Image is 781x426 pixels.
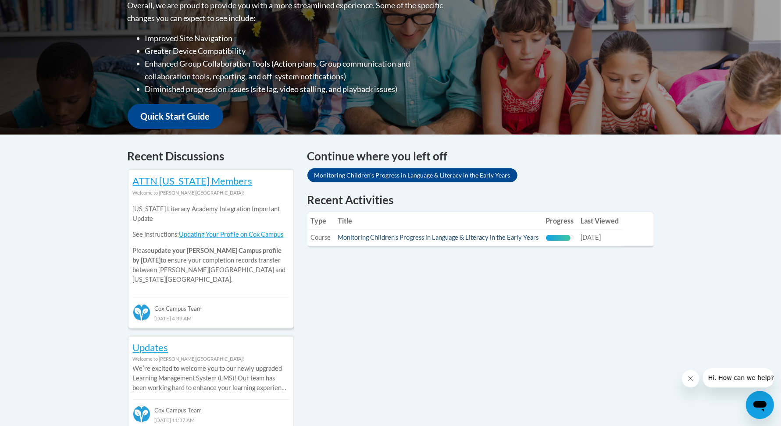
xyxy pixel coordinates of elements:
[133,247,282,264] b: update your [PERSON_NAME] Campus profile by [DATE]
[133,230,289,239] p: See instructions:
[145,32,446,45] li: Improved Site Navigation
[133,405,150,423] img: Cox Campus Team
[145,57,446,83] li: Enhanced Group Collaboration Tools (Action plans, Group communication and collaboration tools, re...
[133,204,289,224] p: [US_STATE] Literacy Academy Integration Important Update
[307,148,654,165] h4: Continue where you left off
[703,368,774,387] iframe: Message from company
[133,297,289,313] div: Cox Campus Team
[307,168,517,182] a: Monitoring Children's Progress in Language & Literacy in the Early Years
[311,234,331,241] span: Course
[133,198,289,291] div: Please to ensure your completion records transfer between [PERSON_NAME][GEOGRAPHIC_DATA] and [US_...
[179,231,284,238] a: Updating Your Profile on Cox Campus
[133,341,168,353] a: Updates
[133,399,289,415] div: Cox Campus Team
[145,45,446,57] li: Greater Device Compatibility
[546,235,571,241] div: Progress, %
[542,212,578,230] th: Progress
[128,104,223,129] a: Quick Start Guide
[133,354,289,364] div: Welcome to [PERSON_NAME][GEOGRAPHIC_DATA]!
[133,304,150,321] img: Cox Campus Team
[133,175,253,187] a: ATTN [US_STATE] Members
[133,313,289,323] div: [DATE] 4:39 AM
[746,391,774,419] iframe: Button to launch messaging window
[307,212,335,230] th: Type
[338,234,539,241] a: Monitoring Children's Progress in Language & Literacy in the Early Years
[145,83,446,96] li: Diminished progression issues (site lag, video stalling, and playback issues)
[335,212,542,230] th: Title
[133,364,289,393] p: Weʹre excited to welcome you to our newly upgraded Learning Management System (LMS)! Our team has...
[133,415,289,425] div: [DATE] 11:37 AM
[133,188,289,198] div: Welcome to [PERSON_NAME][GEOGRAPHIC_DATA]!
[578,212,623,230] th: Last Viewed
[128,148,294,165] h4: Recent Discussions
[307,192,654,208] h1: Recent Activities
[682,370,699,387] iframe: Close message
[581,234,601,241] span: [DATE]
